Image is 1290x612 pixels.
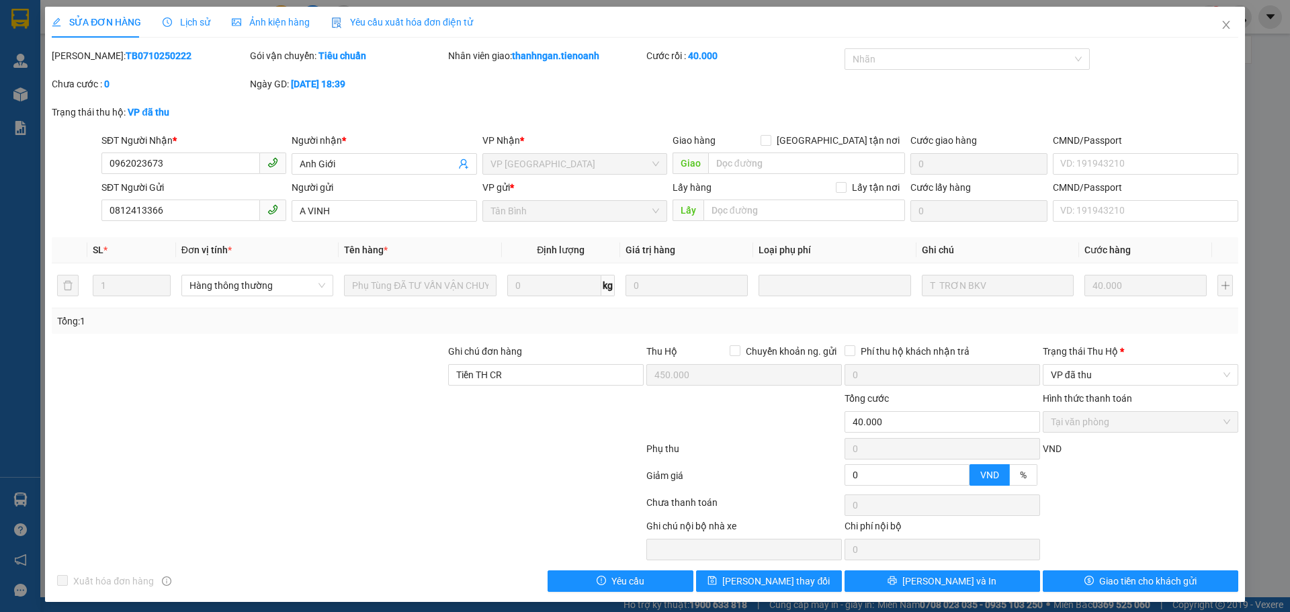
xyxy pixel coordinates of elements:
[910,153,1047,175] input: Cước giao hàng
[673,152,708,174] span: Giao
[601,275,615,296] span: kg
[673,135,716,146] span: Giao hàng
[673,182,712,193] span: Lấy hàng
[490,201,659,221] span: Tân Bình
[318,50,366,61] b: Tiêu chuẩn
[1221,19,1232,30] span: close
[771,133,905,148] span: [GEOGRAPHIC_DATA] tận nơi
[888,576,897,586] span: printer
[162,576,171,586] span: info-circle
[189,275,325,296] span: Hàng thông thường
[344,245,388,255] span: Tên hàng
[902,574,996,588] span: [PERSON_NAME] và In
[855,344,975,359] span: Phí thu hộ khách nhận trả
[250,48,445,63] div: Gói vận chuyển:
[753,237,916,263] th: Loại phụ phí
[448,346,522,357] label: Ghi chú đơn hàng
[292,133,476,148] div: Người nhận
[126,50,191,61] b: TB0710250222
[548,570,693,592] button: exclamation-circleYêu cầu
[52,17,61,27] span: edit
[626,275,748,296] input: 0
[52,77,247,91] div: Chưa cước :
[52,17,141,28] span: SỬA ĐƠN HÀNG
[910,135,977,146] label: Cước giao hàng
[57,314,498,329] div: Tổng: 1
[646,48,842,63] div: Cước rồi :
[163,17,210,28] span: Lịch sử
[740,344,842,359] span: Chuyển khoản ng. gửi
[922,275,1074,296] input: Ghi Chú
[250,77,445,91] div: Ngày GD:
[331,17,473,28] span: Yêu cầu xuất hóa đơn điện tử
[1217,275,1232,296] button: plus
[291,79,345,89] b: [DATE] 18:39
[1207,7,1245,44] button: Close
[646,519,842,539] div: Ghi chú nội bộ nhà xe
[1051,365,1230,385] span: VP đã thu
[703,200,905,221] input: Dọc đường
[910,200,1047,222] input: Cước lấy hàng
[292,180,476,195] div: Người gửi
[104,79,110,89] b: 0
[845,393,889,404] span: Tổng cước
[1053,180,1238,195] div: CMND/Passport
[626,245,675,255] span: Giá trị hàng
[490,154,659,174] span: VP Đà Lạt
[1099,574,1197,588] span: Giao tiền cho khách gửi
[93,245,103,255] span: SL
[482,135,520,146] span: VP Nhận
[331,17,342,28] img: icon
[707,576,717,586] span: save
[646,346,677,357] span: Thu Hộ
[845,570,1040,592] button: printer[PERSON_NAME] và In
[696,570,842,592] button: save[PERSON_NAME] thay đổi
[980,470,999,480] span: VND
[458,159,469,169] span: user-add
[1043,393,1132,404] label: Hình thức thanh toán
[267,157,278,168] span: phone
[537,245,585,255] span: Định lượng
[101,133,286,148] div: SĐT Người Nhận
[1053,133,1238,148] div: CMND/Passport
[344,275,496,296] input: VD: Bàn, Ghế
[52,48,247,63] div: [PERSON_NAME]:
[1020,470,1027,480] span: %
[57,275,79,296] button: delete
[722,574,830,588] span: [PERSON_NAME] thay đổi
[597,576,606,586] span: exclamation-circle
[645,441,843,465] div: Phụ thu
[448,48,644,63] div: Nhân viên giao:
[163,17,172,27] span: clock-circle
[708,152,905,174] input: Dọc đường
[181,245,232,255] span: Đơn vị tính
[1043,344,1238,359] div: Trạng thái Thu Hộ
[1043,570,1238,592] button: dollarGiao tiền cho khách gửi
[847,180,905,195] span: Lấy tận nơi
[68,574,159,588] span: Xuất hóa đơn hàng
[611,574,644,588] span: Yêu cầu
[267,204,278,215] span: phone
[128,107,169,118] b: VP đã thu
[1051,412,1230,432] span: Tại văn phòng
[482,180,667,195] div: VP gửi
[1084,576,1094,586] span: dollar
[52,105,297,120] div: Trạng thái thu hộ:
[512,50,599,61] b: thanhngan.tienoanh
[645,468,843,492] div: Giảm giá
[1043,443,1062,454] span: VND
[232,17,310,28] span: Ảnh kiện hàng
[1084,245,1131,255] span: Cước hàng
[916,237,1079,263] th: Ghi chú
[645,495,843,519] div: Chưa thanh toán
[232,17,241,27] span: picture
[910,182,971,193] label: Cước lấy hàng
[845,519,1040,539] div: Chi phí nội bộ
[448,364,644,386] input: Ghi chú đơn hàng
[688,50,718,61] b: 40.000
[673,200,703,221] span: Lấy
[1084,275,1207,296] input: 0
[101,180,286,195] div: SĐT Người Gửi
